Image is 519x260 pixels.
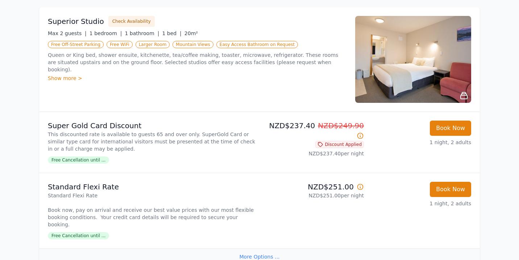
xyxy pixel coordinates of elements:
button: Book Now [430,121,471,136]
p: Super Gold Card Discount [48,121,257,131]
span: Larger Room [136,41,170,48]
span: Free WiFi [107,41,133,48]
span: Free Off-Street Parking [48,41,104,48]
p: NZD$237.40 [262,121,364,141]
p: Standard Flexi Rate [48,182,257,192]
span: Free Cancellation until ... [48,156,109,164]
h3: Superior Studio [48,16,104,26]
span: 1 bathroom | [125,30,159,36]
span: NZD$249.90 [318,121,364,130]
span: Easy Access Bathroom on Request [216,41,298,48]
span: Mountain Views [173,41,213,48]
div: Show more > [48,75,346,82]
button: Book Now [430,182,471,197]
p: 1 night, 2 adults [370,200,471,207]
span: Discount Applied [315,141,364,148]
p: NZD$251.00 [262,182,364,192]
p: NZD$251.00 per night [262,192,364,199]
span: Free Cancellation until ... [48,232,109,239]
p: Standard Flexi Rate Book now, pay on arrival and receive our best value prices with our most flex... [48,192,257,228]
span: 1 bedroom | [90,30,122,36]
span: 20m² [184,30,198,36]
p: Queen or King bed, shower ensuite, kitchenette, tea/coffee making, toaster, microwave, refrigerat... [48,51,346,73]
p: This discounted rate is available to guests 65 and over only. SuperGold Card or similar type card... [48,131,257,152]
p: 1 night, 2 adults [370,139,471,146]
button: Check Availability [108,16,155,27]
span: Max 2 guests | [48,30,87,36]
p: NZD$237.40 per night [262,150,364,157]
span: 1 bed | [162,30,181,36]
